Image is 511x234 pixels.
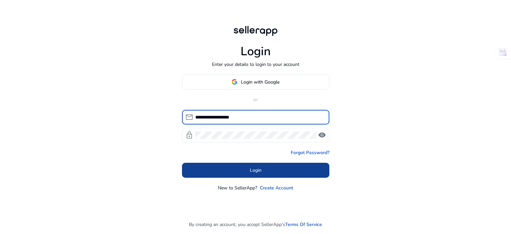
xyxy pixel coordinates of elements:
[185,131,193,139] span: lock
[182,163,329,178] button: Login
[241,79,279,86] span: Login with Google
[260,184,293,191] a: Create Account
[241,44,271,59] h1: Login
[185,113,193,121] span: mail
[285,221,322,228] a: Terms Of Service
[212,61,299,68] p: Enter your details to login to your account
[218,184,257,191] p: New to SellerApp?
[232,79,238,85] img: google-logo.svg
[182,96,329,103] p: or
[182,75,329,90] button: Login with Google
[250,167,261,174] span: Login
[318,131,326,139] span: visibility
[291,149,329,156] a: Forgot Password?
